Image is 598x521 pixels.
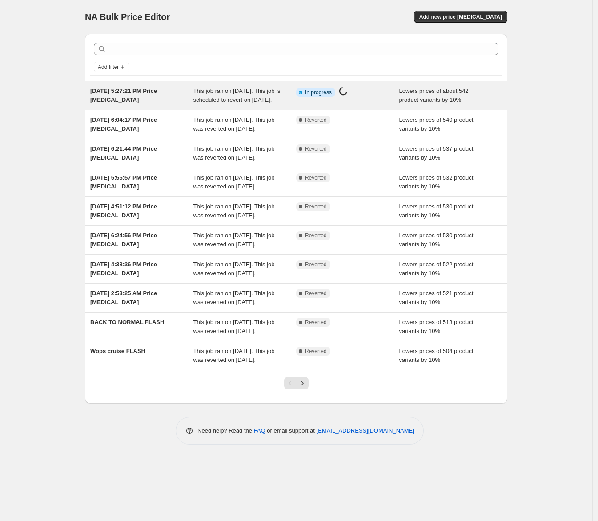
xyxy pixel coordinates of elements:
[399,348,474,363] span: Lowers prices of 504 product variants by 10%
[419,13,502,20] span: Add new price [MEDICAL_DATA]
[90,145,157,161] span: [DATE] 6:21:44 PM Price [MEDICAL_DATA]
[90,290,157,305] span: [DATE] 2:53:25 AM Price [MEDICAL_DATA]
[85,12,170,22] span: NA Bulk Price Editor
[98,64,119,71] span: Add filter
[90,174,157,190] span: [DATE] 5:55:57 PM Price [MEDICAL_DATA]
[305,232,327,239] span: Reverted
[399,232,474,248] span: Lowers prices of 530 product variants by 10%
[296,377,309,389] button: Next
[399,203,474,219] span: Lowers prices of 530 product variants by 10%
[317,427,414,434] a: [EMAIL_ADDRESS][DOMAIN_NAME]
[399,174,474,190] span: Lowers prices of 532 product variants by 10%
[399,319,474,334] span: Lowers prices of 513 product variants by 10%
[399,261,474,277] span: Lowers prices of 522 product variants by 10%
[193,319,275,334] span: This job ran on [DATE]. This job was reverted on [DATE].
[399,145,474,161] span: Lowers prices of 537 product variants by 10%
[193,174,275,190] span: This job ran on [DATE]. This job was reverted on [DATE].
[90,319,164,325] span: BACK TO NORMAL FLASH
[399,290,474,305] span: Lowers prices of 521 product variants by 10%
[193,261,275,277] span: This job ran on [DATE]. This job was reverted on [DATE].
[193,348,275,363] span: This job ran on [DATE]. This job was reverted on [DATE].
[193,145,275,161] span: This job ran on [DATE]. This job was reverted on [DATE].
[193,203,275,219] span: This job ran on [DATE]. This job was reverted on [DATE].
[90,203,157,219] span: [DATE] 4:51:12 PM Price [MEDICAL_DATA]
[305,348,327,355] span: Reverted
[193,290,275,305] span: This job ran on [DATE]. This job was reverted on [DATE].
[90,232,157,248] span: [DATE] 6:24:56 PM Price [MEDICAL_DATA]
[90,116,157,132] span: [DATE] 6:04:17 PM Price [MEDICAL_DATA]
[193,232,275,248] span: This job ran on [DATE]. This job was reverted on [DATE].
[305,116,327,124] span: Reverted
[305,290,327,297] span: Reverted
[193,88,281,103] span: This job ran on [DATE]. This job is scheduled to revert on [DATE].
[254,427,265,434] a: FAQ
[197,427,254,434] span: Need help? Read the
[265,427,317,434] span: or email support at
[193,116,275,132] span: This job ran on [DATE]. This job was reverted on [DATE].
[94,62,129,72] button: Add filter
[305,261,327,268] span: Reverted
[305,174,327,181] span: Reverted
[305,319,327,326] span: Reverted
[90,348,145,354] span: Wops cruise FLASH
[305,145,327,152] span: Reverted
[399,88,469,103] span: Lowers prices of about 542 product variants by 10%
[305,203,327,210] span: Reverted
[284,377,309,389] nav: Pagination
[305,89,332,96] span: In progress
[414,11,507,23] button: Add new price [MEDICAL_DATA]
[90,261,157,277] span: [DATE] 4:38:36 PM Price [MEDICAL_DATA]
[90,88,157,103] span: [DATE] 5:27:21 PM Price [MEDICAL_DATA]
[399,116,474,132] span: Lowers prices of 540 product variants by 10%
